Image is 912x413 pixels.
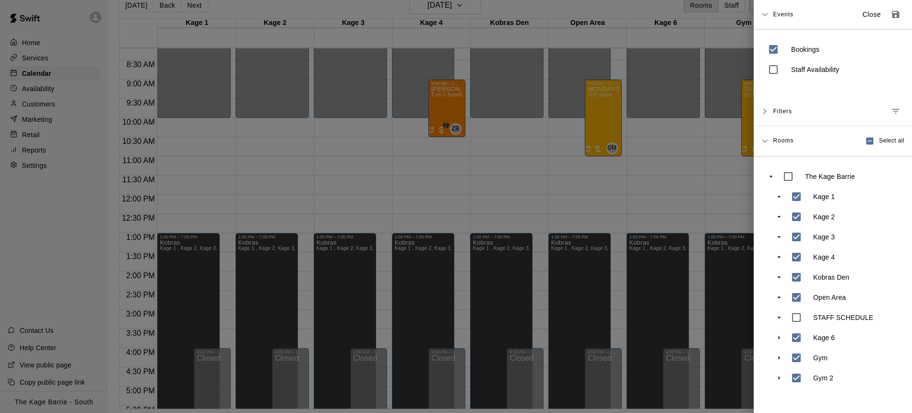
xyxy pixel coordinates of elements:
span: Filters [773,103,792,120]
span: Events [773,6,794,23]
p: The Kage Barrie [805,172,855,181]
p: Kage 2 [813,212,835,222]
p: Kobras Den [813,272,849,282]
span: Rooms [773,136,794,144]
p: Bookings [791,45,819,54]
p: Kage 3 [813,232,835,242]
p: STAFF SCHEDULE [813,313,874,322]
button: Save as default view [887,6,904,23]
span: Select all [879,136,904,146]
p: Staff Availability [791,65,839,74]
p: Kage 1 [813,192,835,201]
p: Close [863,10,881,20]
div: FiltersManage filters [754,97,912,126]
button: Close sidebar [856,7,887,23]
p: Open Area [813,293,846,302]
p: Kage 6 [813,333,835,342]
p: Gym [813,353,828,363]
button: Manage filters [887,103,904,120]
ul: swift facility view [763,166,902,388]
p: Kage 4 [813,252,835,262]
div: RoomsSelect all [754,126,912,156]
p: Gym 2 [813,373,833,383]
